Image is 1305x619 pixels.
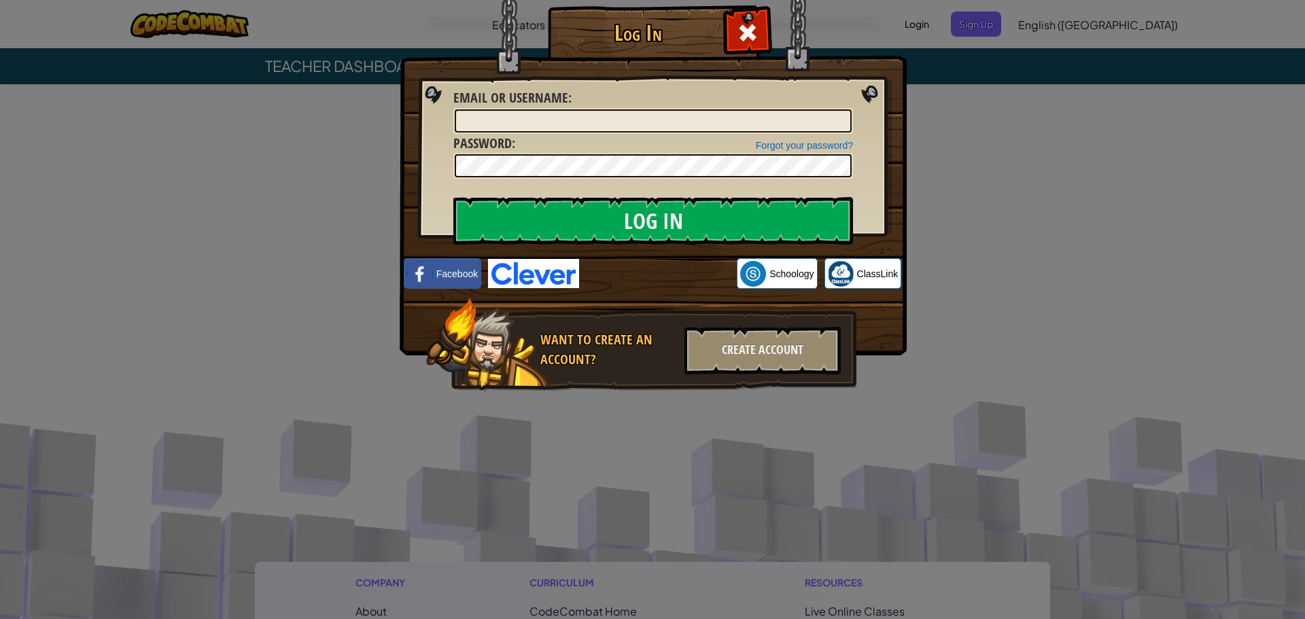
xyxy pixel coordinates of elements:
[453,134,515,154] label: :
[488,259,579,288] img: clever-logo-blue.png
[453,134,512,152] span: Password
[769,267,814,281] span: Schoology
[579,259,737,289] iframe: Sign in with Google Button
[756,140,853,151] a: Forgot your password?
[828,261,854,287] img: classlink-logo-small.png
[684,327,841,374] div: Create Account
[453,88,572,108] label: :
[551,21,725,45] h1: Log In
[540,330,676,369] div: Want to create an account?
[857,267,899,281] span: ClassLink
[436,267,478,281] span: Facebook
[453,88,568,107] span: Email or Username
[740,261,766,287] img: schoology.png
[453,197,853,245] input: Log In
[407,261,433,287] img: facebook_small.png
